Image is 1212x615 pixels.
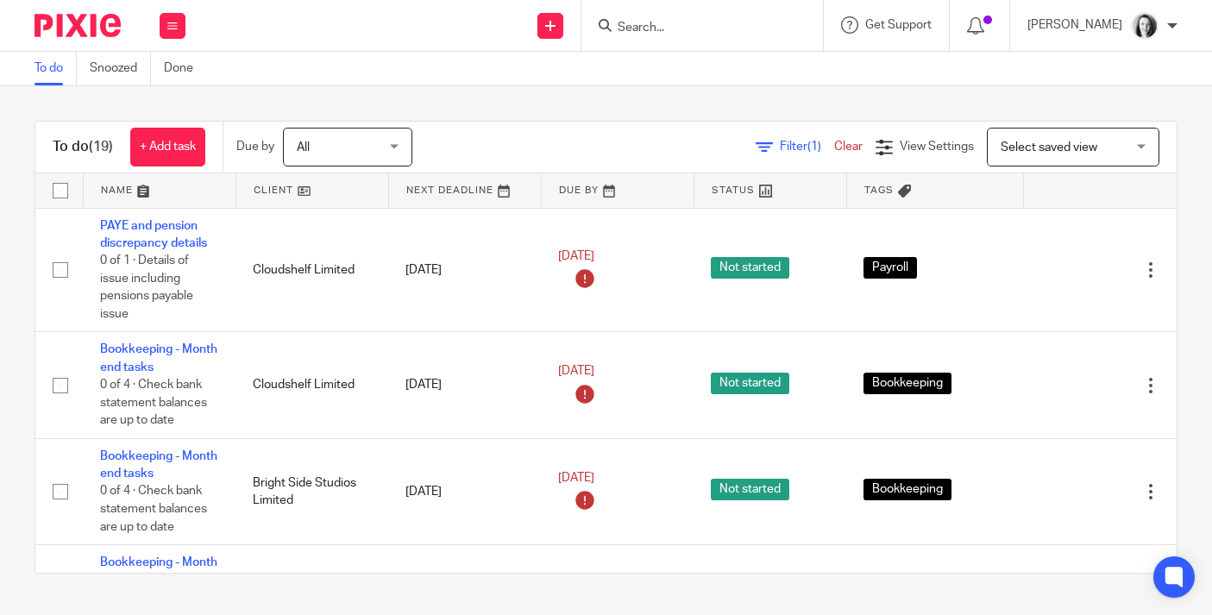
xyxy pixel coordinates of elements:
span: Not started [711,257,789,279]
a: + Add task [130,128,205,166]
td: Bright Side Studios Limited [235,438,388,544]
span: Payroll [863,257,917,279]
span: 0 of 1 · Details of issue including pensions payable issue [100,254,193,320]
span: 0 of 4 · Check bank statement balances are up to date [100,379,207,426]
td: [DATE] [388,438,541,544]
span: Bookkeeping [863,479,951,500]
a: Bookkeeping - Month end tasks [100,343,217,373]
td: [DATE] [388,208,541,332]
span: Get Support [865,19,932,31]
span: Select saved view [1001,141,1097,154]
span: (1) [807,141,821,153]
h1: To do [53,138,113,156]
input: Search [616,21,771,36]
a: To do [35,52,77,85]
td: Cloudshelf Limited [235,208,388,332]
a: Clear [834,141,863,153]
span: [DATE] [558,366,594,378]
span: Bookkeeping [863,373,951,394]
a: Snoozed [90,52,151,85]
td: [DATE] [388,332,541,438]
span: Not started [711,479,789,500]
span: (19) [89,140,113,154]
a: Done [164,52,206,85]
a: Bookkeeping - Month end tasks [100,556,217,586]
td: Cloudshelf Limited [235,332,388,438]
img: T1JH8BBNX-UMG48CW64-d2649b4fbe26-512.png [1131,12,1159,40]
span: Tags [864,185,894,195]
a: Bookkeeping - Month end tasks [100,450,217,480]
p: Due by [236,138,274,155]
span: [DATE] [558,472,594,484]
span: [DATE] [558,250,594,262]
img: Pixie [35,14,121,37]
a: PAYE and pension discrepancy details [100,220,207,249]
span: Not started [711,373,789,394]
span: 0 of 4 · Check bank statement balances are up to date [100,486,207,533]
span: Filter [780,141,834,153]
span: View Settings [900,141,974,153]
span: All [297,141,310,154]
p: [PERSON_NAME] [1027,16,1122,34]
